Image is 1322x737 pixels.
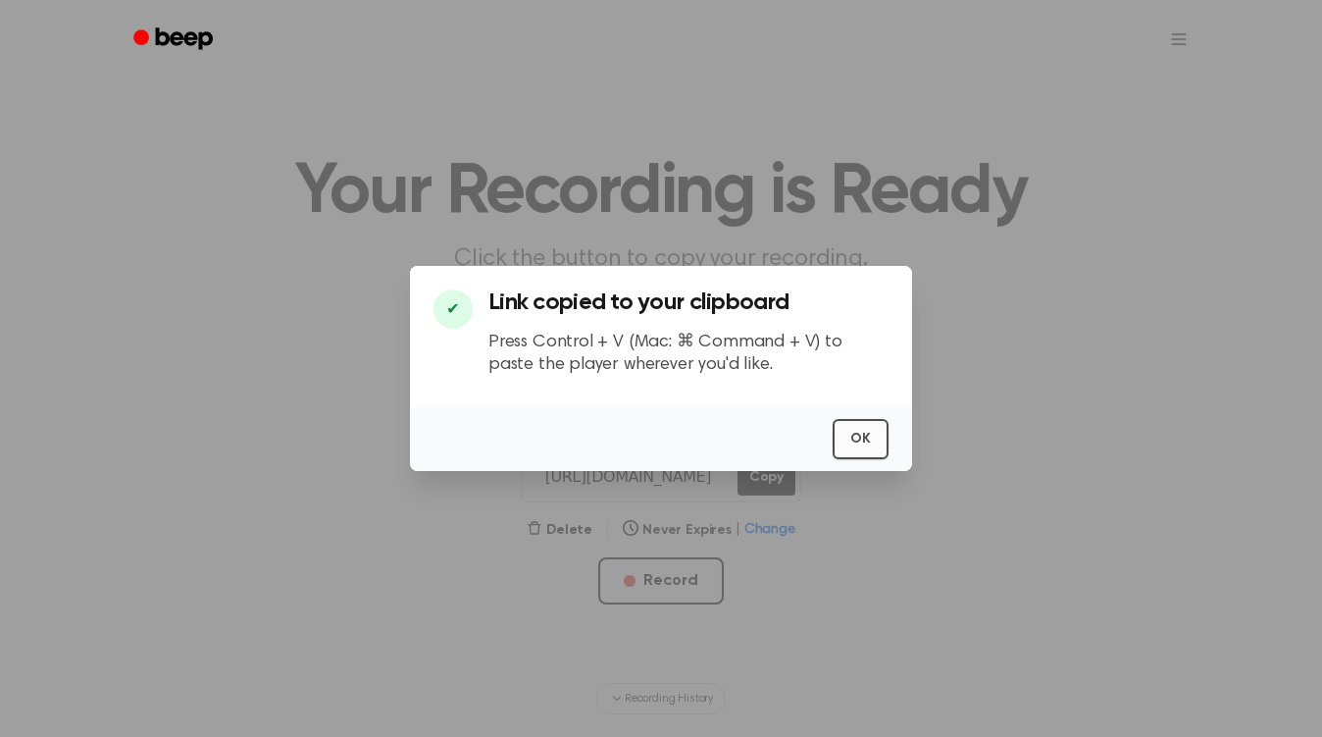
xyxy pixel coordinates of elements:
button: Open menu [1155,16,1202,63]
a: Beep [120,21,230,59]
button: OK [833,419,889,459]
p: Press Control + V (Mac: ⌘ Command + V) to paste the player wherever you'd like. [488,332,889,376]
h3: Link copied to your clipboard [488,290,889,316]
div: ✔ [433,290,473,329]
